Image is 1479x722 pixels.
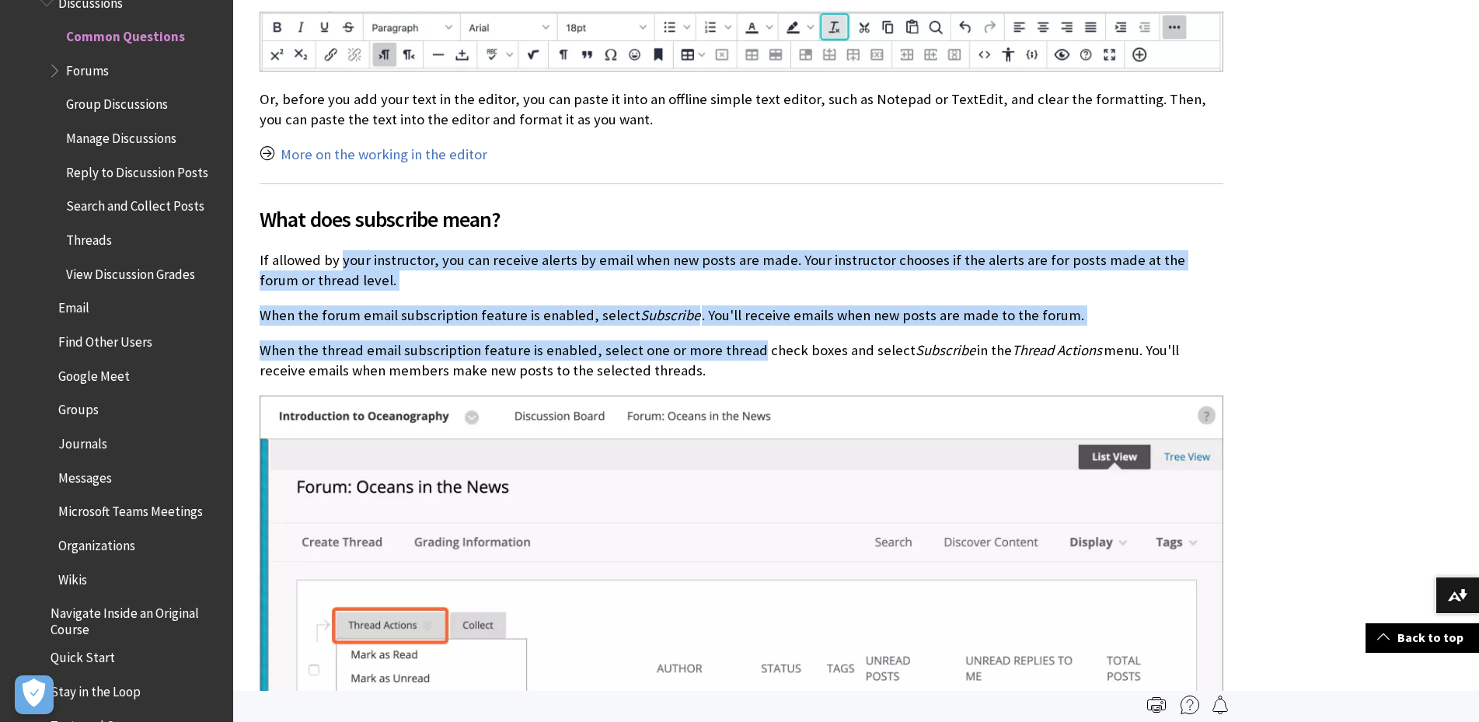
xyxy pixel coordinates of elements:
img: Follow this page [1211,696,1230,714]
button: Open Preferences [15,675,54,714]
p: If allowed by your instructor, you can receive alerts by email when new posts are made. Your inst... [260,250,1223,291]
span: What does subscribe mean? [260,203,1223,235]
span: Find Other Users [58,329,152,350]
span: Wikis [58,567,87,588]
span: Navigate Inside an Original Course [51,601,222,637]
img: More help [1181,696,1199,714]
span: Threads [66,227,112,248]
span: Subscribe [640,306,700,324]
span: Common Questions [66,23,185,44]
span: Stay in the Loop [51,678,141,699]
span: Thread Actions [1012,341,1102,359]
span: Group Discussions [66,92,168,113]
span: Search and Collect Posts [66,194,204,215]
img: Print [1147,696,1166,714]
span: Organizations [58,532,135,553]
span: Forums [66,58,109,78]
span: Manage Discussions [66,125,176,146]
p: Or, before you add your text in the editor, you can paste it into an offline simple text editor, ... [260,89,1223,130]
a: More on the working in the editor [281,145,487,164]
p: When the forum email subscription feature is enabled, select . You'll receive emails when new pos... [260,305,1223,326]
span: Groups [58,397,99,418]
span: Quick Start [51,645,115,666]
img: Remove text formatting [260,12,1223,72]
a: Back to top [1366,623,1479,652]
span: Messages [58,465,112,486]
span: Subscribe [916,341,975,359]
span: Microsoft Teams Meetings [58,499,203,520]
span: Google Meet [58,363,130,384]
p: When the thread email subscription feature is enabled, select one or more thread check boxes and ... [260,340,1223,381]
span: View Discussion Grades [66,261,195,282]
span: Email [58,295,89,316]
span: Reply to Discussion Posts [66,159,208,180]
span: Journals [58,431,107,452]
